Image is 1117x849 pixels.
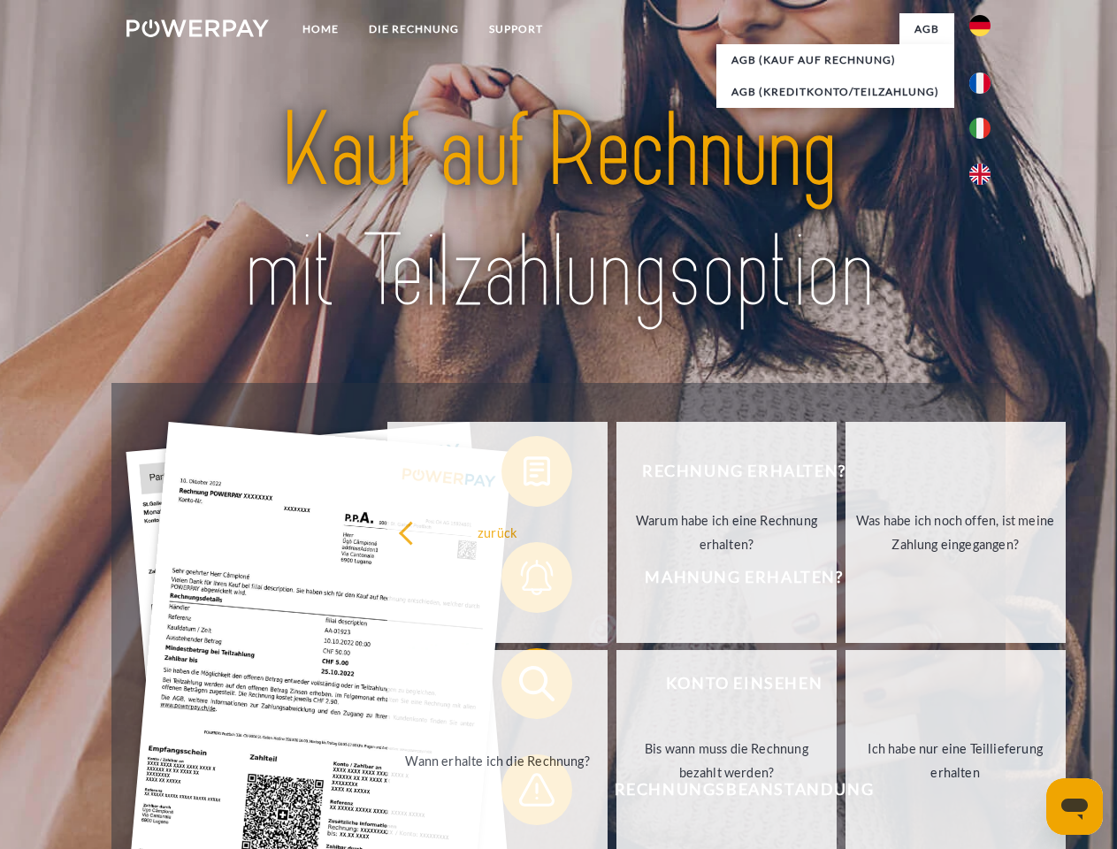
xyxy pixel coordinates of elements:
a: SUPPORT [474,13,558,45]
img: fr [969,73,991,94]
a: DIE RECHNUNG [354,13,474,45]
img: title-powerpay_de.svg [169,85,948,339]
img: en [969,164,991,185]
div: Was habe ich noch offen, ist meine Zahlung eingegangen? [856,509,1055,556]
img: de [969,15,991,36]
a: Home [287,13,354,45]
a: agb [899,13,954,45]
div: zurück [398,520,597,544]
img: it [969,118,991,139]
a: AGB (Kauf auf Rechnung) [716,44,954,76]
div: Warum habe ich eine Rechnung erhalten? [627,509,826,556]
a: Was habe ich noch offen, ist meine Zahlung eingegangen? [845,422,1066,643]
div: Bis wann muss die Rechnung bezahlt werden? [627,737,826,784]
img: logo-powerpay-white.svg [126,19,269,37]
a: AGB (Kreditkonto/Teilzahlung) [716,76,954,108]
div: Wann erhalte ich die Rechnung? [398,748,597,772]
iframe: Schaltfläche zum Öffnen des Messaging-Fensters [1046,778,1103,835]
div: Ich habe nur eine Teillieferung erhalten [856,737,1055,784]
